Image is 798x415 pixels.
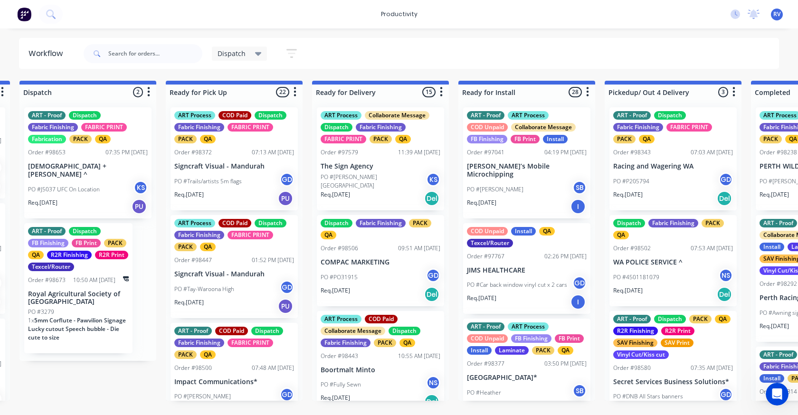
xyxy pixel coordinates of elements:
[174,339,224,347] div: Fabric Finishing
[691,148,733,157] div: 07:03 AM [DATE]
[717,191,732,206] div: Del
[47,251,92,259] div: R2R Finishing
[321,258,440,266] p: COMPAC MARKETING
[467,281,567,289] p: PO #Car back window vinyl cut x 2 cars
[24,107,152,218] div: ART - ProofDispatchFabric FinishingFABRIC PRINTFabricationPACKQAOrder #9865307:35 PM [DATE][DEMOG...
[132,199,147,214] div: PU
[760,135,782,143] div: PACK
[572,180,587,195] div: SB
[174,327,212,335] div: ART - Proof
[317,215,444,306] div: DispatchFabric FinishingPACKQAOrder #9850609:51 AM [DATE]COMPAC MARKETINGPO #PO31915GDReq.[DATE]Del
[81,123,127,132] div: FABRIC PRINT
[376,7,422,21] div: productivity
[19,67,171,84] p: Hi [PERSON_NAME]
[539,227,555,236] div: QA
[104,239,126,247] div: PACK
[760,190,789,199] p: Req. [DATE]
[321,273,358,282] p: PO #PO31915
[613,148,651,157] div: Order #98343
[28,198,57,207] p: Req. [DATE]
[613,162,733,170] p: Racing and Wagering WA
[467,198,496,207] p: Req. [DATE]
[278,299,293,314] div: PU
[321,173,426,190] p: PO #[PERSON_NAME][GEOGRAPHIC_DATA]
[280,387,294,402] div: GD
[613,392,683,401] p: PO #DNB All Stars banners
[174,270,294,278] p: Signcraft Visual - Mandurah
[321,231,336,239] div: QA
[463,107,590,218] div: ART - ProofART ProcessCOD UnpaidCollaborate MessageFB FinishingFB PrintInstallOrder #9704104:19 P...
[174,135,197,143] div: PACK
[511,334,551,343] div: FB Finishing
[609,107,737,210] div: ART - ProofDispatchFabric FinishingFABRIC PRINTPACKQAOrder #9834307:03 AM [DATE]Racing and Wageri...
[317,107,444,210] div: ART ProcessCollaborate MessageDispatchFabric FinishingFABRIC PRINTPACKQAOrder #9757911:39 AM [DAT...
[228,231,273,239] div: FABRIC PRINT
[467,227,508,236] div: COD Unpaid
[389,327,420,335] div: Dispatch
[613,123,663,132] div: Fabric Finishing
[511,227,536,236] div: Install
[133,180,148,195] div: KS
[508,111,549,120] div: ART Process
[174,123,224,132] div: Fabric Finishing
[95,135,111,143] div: QA
[544,252,587,261] div: 02:26 PM [DATE]
[321,315,361,323] div: ART Process
[467,135,507,143] div: FB Finishing
[321,286,350,295] p: Req. [DATE]
[13,320,34,327] span: Home
[365,315,398,323] div: COD Paid
[370,135,392,143] div: PACK
[570,199,586,214] div: I
[28,290,129,306] p: Royal Agricultural Society of [GEOGRAPHIC_DATA]
[424,394,439,409] div: Del
[9,112,180,148] div: Ask a questionAI Agent and team can help
[544,148,587,157] div: 04:19 PM [DATE]
[395,135,411,143] div: QA
[544,359,587,368] div: 03:50 PM [DATE]
[374,339,396,347] div: PACK
[218,219,251,227] div: COD Paid
[19,242,153,252] div: Hey, Factory pro there👋
[399,339,415,347] div: QA
[467,162,587,179] p: [PERSON_NAME]’s Mobile Microchipping
[613,350,669,359] div: Vinyl Cut/Kiss cut
[200,135,216,143] div: QA
[426,376,440,390] div: NS
[228,339,273,347] div: FABRIC PRINT
[760,322,789,330] p: Req. [DATE]
[255,219,286,227] div: Dispatch
[321,380,361,389] p: PO #Fully Sewn
[174,190,204,199] p: Req. [DATE]
[218,48,246,58] span: Dispatch
[508,322,549,331] div: ART Process
[55,320,88,327] span: Messages
[321,148,358,157] div: Order #97579
[719,387,733,402] div: GD
[613,378,733,386] p: Secret Services Business Solutions*
[174,378,294,386] p: Impact Communications*
[105,148,148,157] div: 07:35 PM [DATE]
[19,18,76,33] img: logo
[639,135,655,143] div: QA
[252,364,294,372] div: 07:48 AM [DATE]
[69,227,101,236] div: Dispatch
[760,374,784,383] div: Install
[467,123,508,132] div: COD Unpaid
[321,123,352,132] div: Dispatch
[200,350,216,359] div: QA
[719,172,733,187] div: GD
[317,311,444,414] div: ART ProcessCOD PaidCollaborate MessageDispatchFabric FinishingPACKQAOrder #9844310:55 AM [DATE]Bo...
[174,285,234,293] p: PO #Tay-Waroona High
[760,148,797,157] div: Order #98238
[174,219,215,227] div: ART Process
[424,287,439,302] div: Del
[228,123,273,132] div: FABRIC PRINT
[467,252,504,261] div: Order #97767
[467,294,496,302] p: Req. [DATE]
[171,215,298,318] div: ART ProcessCOD PaidDispatchFabric FinishingFABRIC PRINTPACKQAOrder #9844701:52 PM [DATE]Signcraft...
[467,322,504,331] div: ART - Proof
[321,219,352,227] div: Dispatch
[19,161,171,171] h2: Have an idea or feature request?
[511,123,576,132] div: Collaborate Message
